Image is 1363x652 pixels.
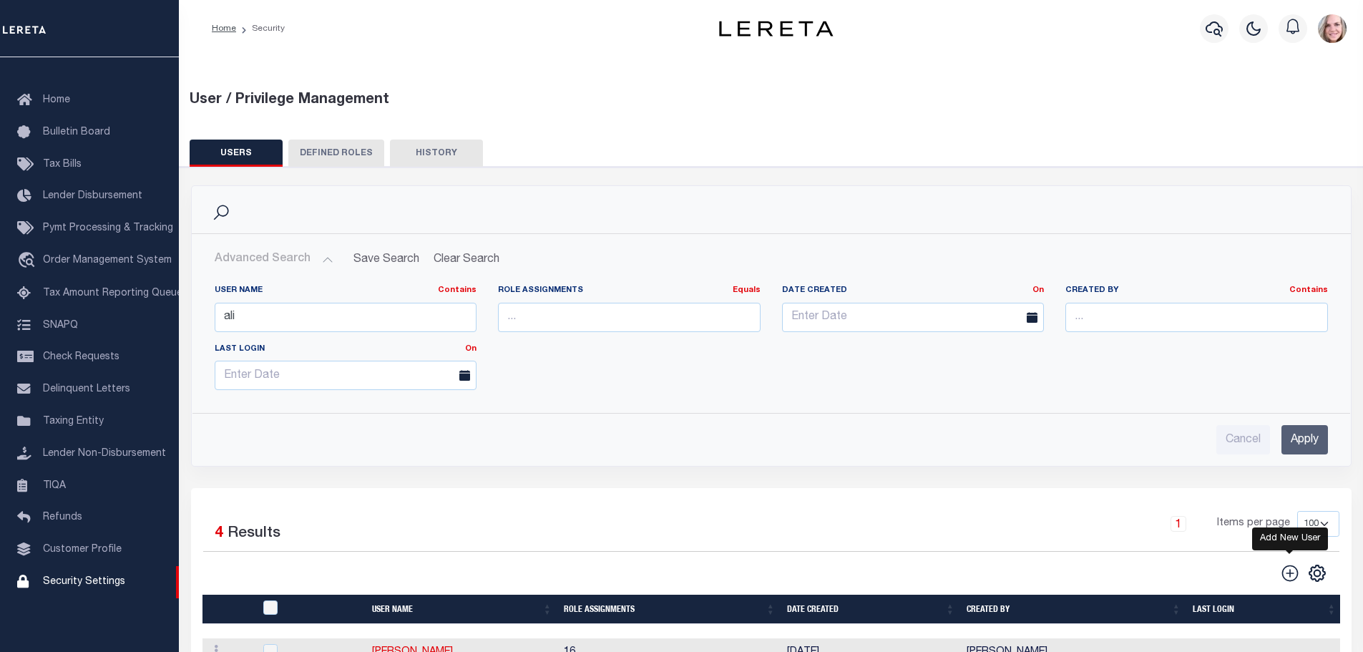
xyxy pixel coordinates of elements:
[1216,425,1270,454] input: Cancel
[43,577,125,587] span: Security Settings
[228,522,280,545] label: Results
[438,286,477,294] a: Contains
[43,384,130,394] span: Delinquent Letters
[190,89,1353,111] div: User / Privilege Management
[212,24,236,33] a: Home
[1065,285,1328,297] label: Created By
[204,344,488,356] label: Last Login
[215,361,477,390] input: Enter Date
[782,303,1045,332] input: Enter Date
[345,245,428,273] button: Save Search
[43,160,82,170] span: Tax Bills
[1252,527,1328,550] div: Add New User
[236,22,285,35] li: Security
[215,526,223,541] span: 4
[733,286,761,294] a: Equals
[1217,516,1290,532] span: Items per page
[215,245,333,273] button: Advanced Search
[288,140,384,167] button: DEFINED ROLES
[1187,595,1342,624] th: Last Login: activate to sort column ascending
[781,595,961,624] th: Date Created: activate to sort column ascending
[43,512,82,522] span: Refunds
[366,595,558,624] th: User Name: activate to sort column ascending
[215,303,477,332] input: ...
[43,288,182,298] span: Tax Amount Reporting Queue
[43,417,104,427] span: Taxing Entity
[498,285,761,297] label: Role Assignments
[43,545,122,555] span: Customer Profile
[43,223,173,233] span: Pymt Processing & Tracking
[255,595,366,624] th: UserID
[428,245,506,273] button: Clear Search
[390,140,483,167] button: HISTORY
[719,21,834,37] img: logo-dark.svg
[43,127,110,137] span: Bulletin Board
[43,320,78,330] span: SNAPQ
[215,285,477,297] label: User Name
[43,352,119,362] span: Check Requests
[771,285,1055,297] label: Date Created
[43,191,142,201] span: Lender Disbursement
[1171,516,1186,532] a: 1
[1032,286,1044,294] a: On
[17,252,40,271] i: travel_explore
[961,595,1187,624] th: Created By: activate to sort column ascending
[1065,303,1328,332] input: ...
[190,140,283,167] button: USERS
[558,595,781,624] th: Role Assignments: activate to sort column ascending
[498,303,761,332] input: ...
[43,449,166,459] span: Lender Non-Disbursement
[43,95,70,105] span: Home
[465,345,477,353] a: On
[1289,286,1328,294] a: Contains
[43,256,172,266] span: Order Management System
[43,480,66,490] span: TIQA
[1281,425,1328,454] input: Apply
